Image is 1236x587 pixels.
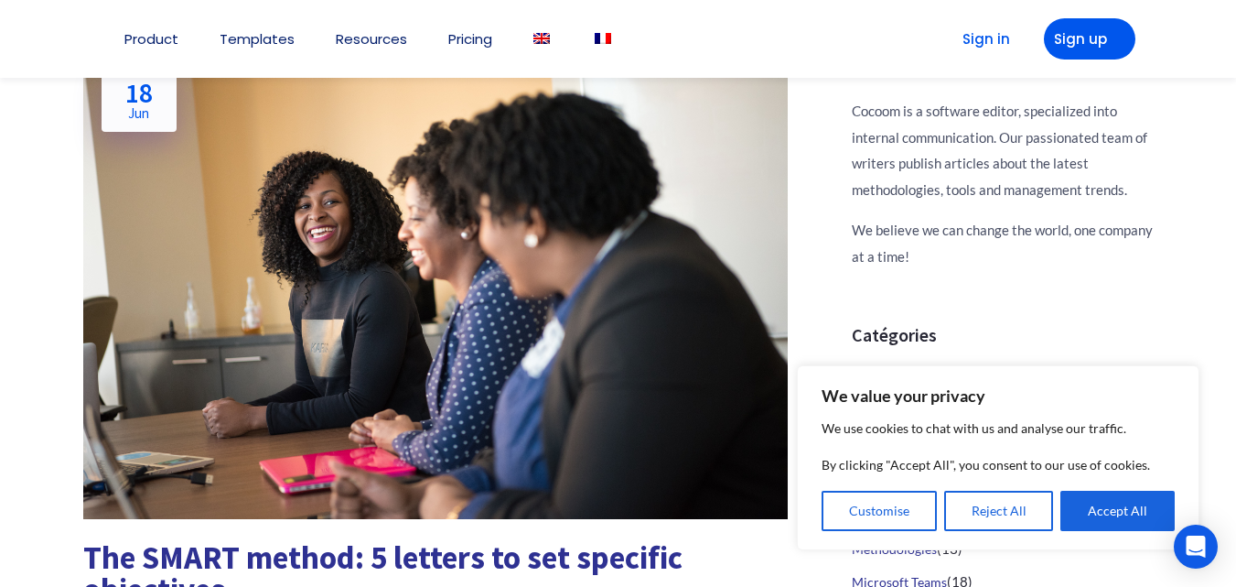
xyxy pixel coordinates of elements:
span: Jun [125,106,153,120]
a: Sign in [934,18,1026,60]
h2: 18 [125,79,153,120]
img: French [595,33,611,44]
button: Customise [822,491,937,531]
img: English [533,33,550,44]
a: Sign up [1044,18,1135,60]
a: Pricing [448,32,492,46]
h3: Catégories [852,324,1154,346]
p: We believe we can change the world, one company at a time! [852,217,1154,269]
a: Resources [336,32,407,46]
div: Open Intercom Messenger [1174,525,1218,569]
p: By clicking "Accept All", you consent to our use of cookies. [822,454,1175,476]
a: Templates [220,32,295,46]
a: Product [124,32,178,46]
p: We use cookies to chat with us and analyse our traffic. [822,418,1175,440]
p: We value your privacy [822,385,1175,407]
p: Cocoom is a software editor, specialized into internal communication. Our passionated team of wri... [852,98,1154,202]
button: Accept All [1060,491,1175,531]
button: Reject All [944,491,1054,531]
a: 18Jun [102,67,177,132]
